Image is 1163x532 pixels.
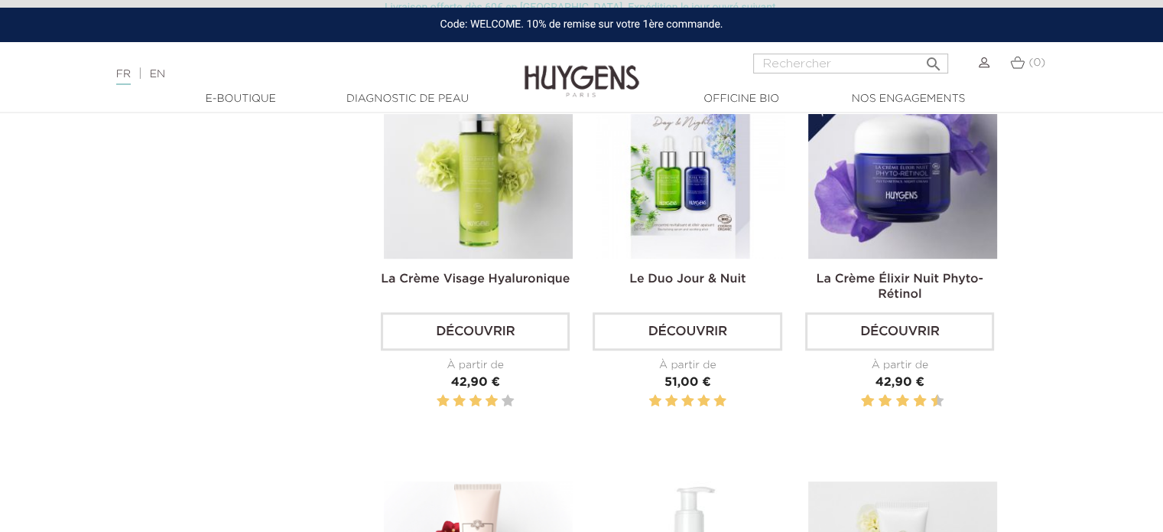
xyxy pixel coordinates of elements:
[934,392,941,411] label: 10
[381,312,570,351] a: Découvrir
[858,392,860,411] label: 1
[832,91,985,107] a: Nos engagements
[893,392,895,411] label: 5
[898,392,906,411] label: 6
[882,392,889,411] label: 4
[919,49,947,70] button: 
[629,273,746,286] a: Le Duo Jour & Nuit
[753,54,948,73] input: Rechercher
[927,392,930,411] label: 9
[816,273,983,301] a: La Crème Élixir Nuit Phyto-Rétinol
[649,392,661,411] label: 1
[1028,57,1045,68] span: (0)
[164,91,317,107] a: E-Boutique
[697,392,710,411] label: 4
[924,51,942,69] i: 
[596,70,785,259] img: Le Duo Jour & Nuit
[808,70,997,259] img: La Crème Élixir Nuit Phyto-Rétinol
[916,392,924,411] label: 8
[665,392,677,411] label: 2
[116,69,131,85] a: FR
[381,357,570,374] div: À partir de
[331,91,484,107] a: Diagnostic de peau
[150,69,165,80] a: EN
[593,357,781,374] div: À partir de
[911,392,913,411] label: 7
[502,392,514,411] label: 5
[451,377,500,389] span: 42,90 €
[805,312,994,351] a: Découvrir
[109,65,473,83] div: |
[525,41,639,100] img: Huygens
[384,70,573,259] img: La Crème Visage Hyaluronique
[864,392,872,411] label: 2
[665,91,818,107] a: Officine Bio
[664,377,711,389] span: 51,00 €
[453,392,465,411] label: 2
[593,312,781,351] a: Découvrir
[681,392,694,411] label: 3
[875,377,924,389] span: 42,90 €
[713,392,726,411] label: 5
[875,392,878,411] label: 3
[469,392,482,411] label: 3
[437,392,449,411] label: 1
[805,357,994,374] div: À partir de
[486,392,498,411] label: 4
[381,273,570,286] a: La Crème Visage Hyaluronique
